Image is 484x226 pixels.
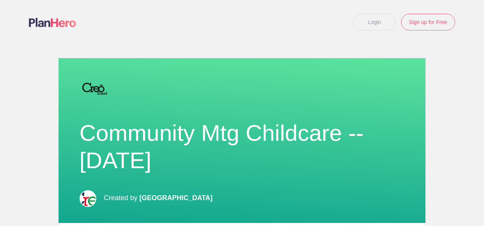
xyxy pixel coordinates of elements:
[80,190,96,207] img: Creo
[401,14,455,30] a: Sign up for Free
[353,14,396,30] a: Login
[104,189,212,206] p: Created by
[29,18,76,27] img: Logo main planhero
[80,74,110,104] img: 2
[80,119,405,174] h1: Community Mtg Childcare -- [DATE]
[139,194,212,202] span: [GEOGRAPHIC_DATA]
